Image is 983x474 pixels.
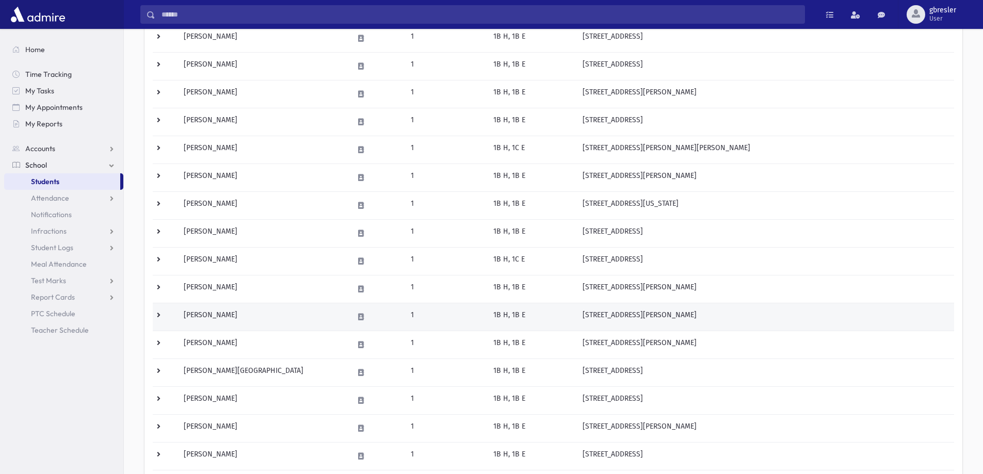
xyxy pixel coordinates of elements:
a: My Reports [4,116,123,132]
span: Student Logs [31,243,73,252]
td: [STREET_ADDRESS][PERSON_NAME] [576,414,954,442]
td: [PERSON_NAME] [178,386,347,414]
td: 1B H, 1B E [487,80,576,108]
td: [STREET_ADDRESS] [576,52,954,80]
td: 1B H, 1B E [487,52,576,80]
td: [PERSON_NAME] [178,136,347,164]
td: [STREET_ADDRESS][PERSON_NAME][PERSON_NAME] [576,136,954,164]
span: Home [25,45,45,54]
input: Search [155,5,804,24]
a: Student Logs [4,239,123,256]
td: 1 [405,247,487,275]
td: [STREET_ADDRESS][US_STATE] [576,191,954,219]
td: [STREET_ADDRESS] [576,24,954,52]
td: [STREET_ADDRESS] [576,219,954,247]
td: 1B H, 1B E [487,219,576,247]
a: Home [4,41,123,58]
td: 1B H, 1B E [487,386,576,414]
span: My Tasks [25,86,54,95]
span: PTC Schedule [31,309,75,318]
td: 1B H, 1B E [487,275,576,303]
span: Report Cards [31,292,75,302]
td: 1B H, 1B E [487,24,576,52]
td: 1B H, 1B E [487,331,576,358]
td: [STREET_ADDRESS][PERSON_NAME] [576,331,954,358]
td: 1 [405,108,487,136]
td: 1 [405,442,487,470]
span: Time Tracking [25,70,72,79]
td: 1 [405,219,487,247]
td: [PERSON_NAME] [178,80,347,108]
a: My Appointments [4,99,123,116]
span: Infractions [31,226,67,236]
td: 1 [405,331,487,358]
a: Test Marks [4,272,123,289]
td: [STREET_ADDRESS][PERSON_NAME] [576,275,954,303]
a: Attendance [4,190,123,206]
a: Infractions [4,223,123,239]
td: 1B H, 1B E [487,303,576,331]
a: My Tasks [4,83,123,99]
a: Accounts [4,140,123,157]
td: 1 [405,24,487,52]
a: Report Cards [4,289,123,305]
a: Time Tracking [4,66,123,83]
a: Meal Attendance [4,256,123,272]
td: 1 [405,136,487,164]
span: Teacher Schedule [31,325,89,335]
td: [PERSON_NAME] [178,191,347,219]
span: School [25,160,47,170]
td: 1 [405,80,487,108]
a: Students [4,173,120,190]
td: 1B H, 1B E [487,442,576,470]
td: 1B H, 1B E [487,108,576,136]
td: 1 [405,414,487,442]
span: Attendance [31,193,69,203]
td: 1B H, 1B E [487,164,576,191]
span: User [929,14,956,23]
td: [PERSON_NAME] [178,108,347,136]
td: [STREET_ADDRESS][PERSON_NAME] [576,303,954,331]
td: [PERSON_NAME] [178,247,347,275]
td: [STREET_ADDRESS] [576,108,954,136]
a: Notifications [4,206,123,223]
td: [STREET_ADDRESS] [576,247,954,275]
span: Notifications [31,210,72,219]
td: [PERSON_NAME] [178,164,347,191]
td: [PERSON_NAME] [178,52,347,80]
td: [STREET_ADDRESS][PERSON_NAME] [576,80,954,108]
td: 1B H, 1B E [487,414,576,442]
span: gbresler [929,6,956,14]
span: Meal Attendance [31,259,87,269]
a: School [4,157,123,173]
td: 1B H, 1C E [487,247,576,275]
td: [STREET_ADDRESS] [576,358,954,386]
td: 1 [405,358,487,386]
a: PTC Schedule [4,305,123,322]
td: [PERSON_NAME] [178,275,347,303]
td: [PERSON_NAME] [178,442,347,470]
td: 1 [405,275,487,303]
span: Students [31,177,59,186]
span: Test Marks [31,276,66,285]
td: [PERSON_NAME] [178,219,347,247]
span: Accounts [25,144,55,153]
td: [STREET_ADDRESS] [576,442,954,470]
td: 1B H, 1C E [487,136,576,164]
td: 1 [405,191,487,219]
td: 1B H, 1B E [487,358,576,386]
td: 1 [405,164,487,191]
td: [PERSON_NAME] [178,331,347,358]
td: 1 [405,303,487,331]
td: [STREET_ADDRESS][PERSON_NAME] [576,164,954,191]
td: [STREET_ADDRESS] [576,386,954,414]
td: [PERSON_NAME] [178,303,347,331]
td: [PERSON_NAME] [178,414,347,442]
td: [PERSON_NAME] [178,24,347,52]
td: [PERSON_NAME][GEOGRAPHIC_DATA] [178,358,347,386]
span: My Appointments [25,103,83,112]
img: AdmirePro [8,4,68,25]
td: 1B H, 1B E [487,191,576,219]
a: Teacher Schedule [4,322,123,338]
span: My Reports [25,119,62,128]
